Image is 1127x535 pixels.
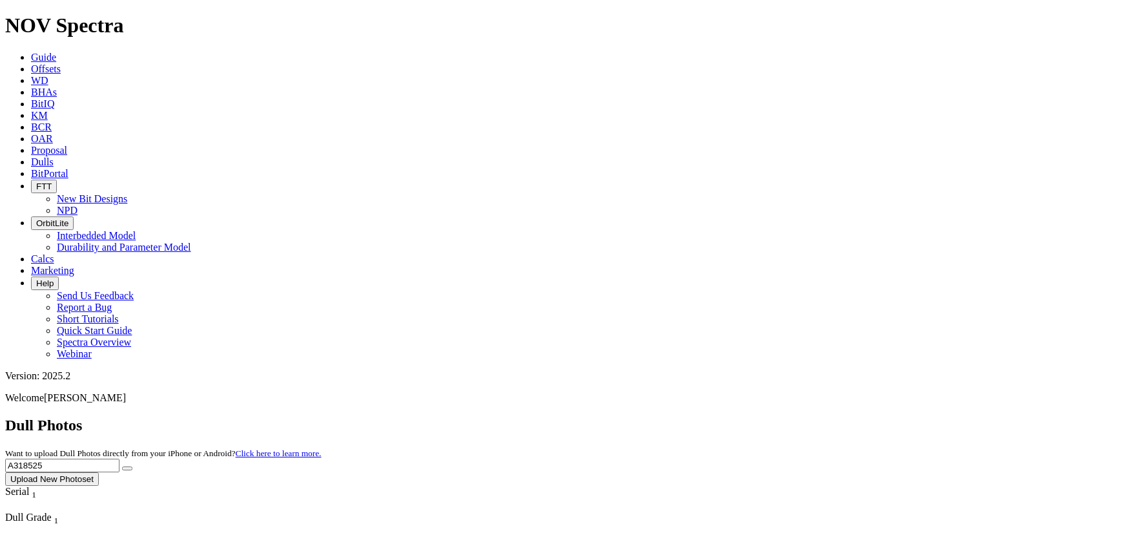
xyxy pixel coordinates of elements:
[5,486,60,500] div: Serial Sort None
[5,448,321,458] small: Want to upload Dull Photos directly from your iPhone or Android?
[57,230,136,241] a: Interbedded Model
[44,392,126,403] span: [PERSON_NAME]
[5,512,52,523] span: Dull Grade
[57,302,112,313] a: Report a Bug
[31,277,59,290] button: Help
[5,392,1122,404] p: Welcome
[31,265,74,276] a: Marketing
[57,193,127,204] a: New Bit Designs
[5,459,119,472] input: Search Serial Number
[5,486,29,497] span: Serial
[36,218,68,228] span: OrbitLite
[5,512,96,526] div: Dull Grade Sort None
[31,63,61,74] a: Offsets
[31,180,57,193] button: FTT
[5,417,1122,434] h2: Dull Photos
[32,486,36,497] span: Sort None
[5,500,60,512] div: Column Menu
[31,110,48,121] a: KM
[57,337,131,348] a: Spectra Overview
[36,182,52,191] span: FTT
[5,14,1122,37] h1: NOV Spectra
[31,253,54,264] a: Calcs
[31,168,68,179] a: BitPortal
[5,472,99,486] button: Upload New Photoset
[5,370,1122,382] div: Version: 2025.2
[31,98,54,109] a: BitIQ
[5,486,60,512] div: Sort None
[57,348,92,359] a: Webinar
[31,133,53,144] a: OAR
[236,448,322,458] a: Click here to learn more.
[57,205,78,216] a: NPD
[57,325,132,336] a: Quick Start Guide
[31,216,74,230] button: OrbitLite
[36,278,54,288] span: Help
[31,87,57,98] a: BHAs
[31,52,56,63] a: Guide
[54,516,59,525] sub: 1
[57,313,119,324] a: Short Tutorials
[31,121,52,132] a: BCR
[31,75,48,86] a: WD
[32,490,36,499] sub: 1
[31,156,54,167] a: Dulls
[54,512,59,523] span: Sort None
[57,242,191,253] a: Durability and Parameter Model
[57,290,134,301] a: Send Us Feedback
[31,145,67,156] a: Proposal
